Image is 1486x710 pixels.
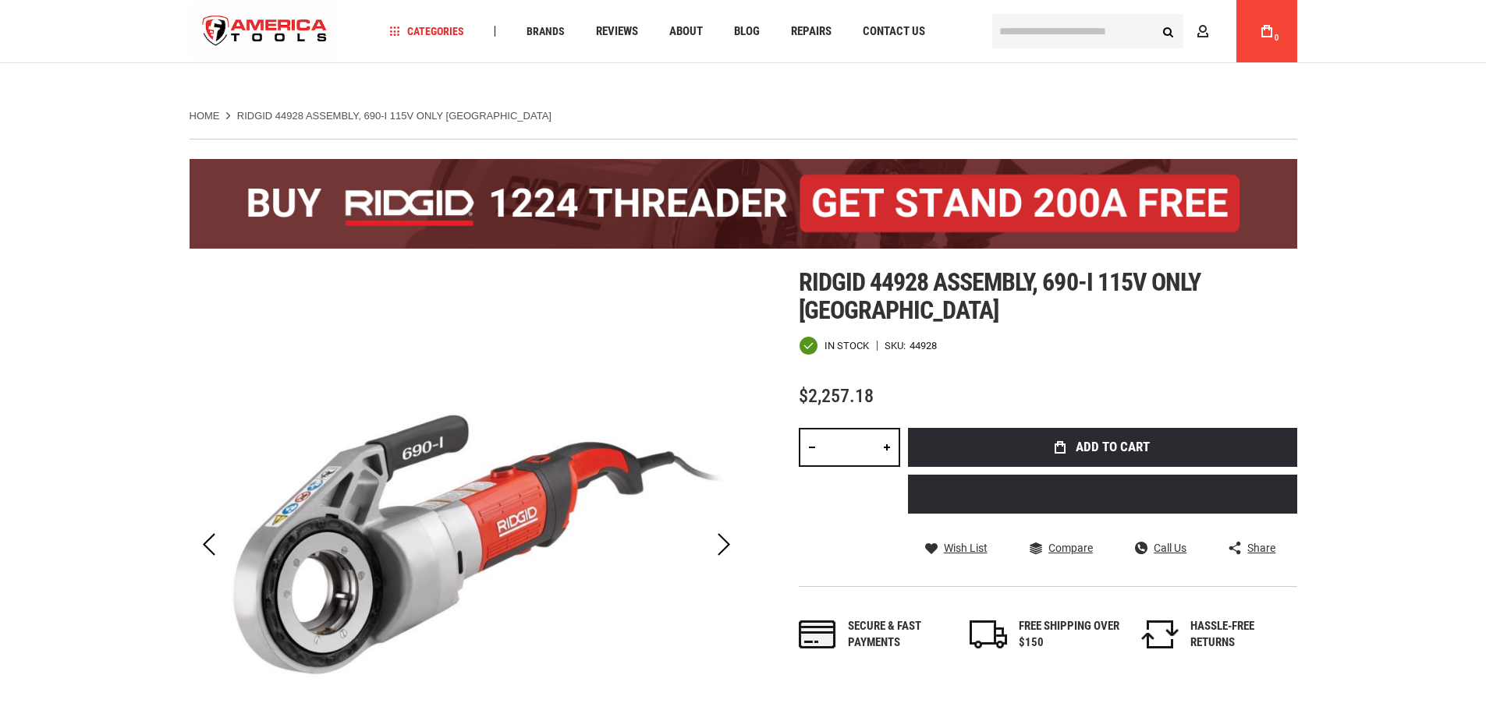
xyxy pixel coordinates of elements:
img: America Tools [190,2,341,61]
button: Search [1154,16,1183,46]
img: payments [799,620,836,648]
img: shipping [970,620,1007,648]
span: About [669,26,703,37]
span: Brands [527,26,565,37]
span: Repairs [791,26,832,37]
a: Brands [520,21,572,42]
span: In stock [825,341,869,351]
span: 0 [1275,34,1279,42]
a: Contact Us [856,21,932,42]
span: Categories [389,26,464,37]
div: Secure & fast payments [848,618,949,652]
a: Reviews [589,21,645,42]
div: Availability [799,336,869,355]
img: BOGO: Buy the RIDGID® 1224 Threader (26092), get the 92467 200A Stand FREE! [190,159,1297,249]
div: 44928 [910,341,937,351]
span: $2,257.18 [799,385,874,407]
span: Add to Cart [1076,440,1150,454]
span: Wish List [944,542,988,553]
span: Reviews [596,26,638,37]
a: Categories [382,21,471,42]
span: Compare [1048,542,1093,553]
a: Wish List [925,541,988,555]
span: Share [1247,542,1275,553]
span: Call Us [1154,542,1186,553]
a: About [662,21,710,42]
a: Repairs [784,21,839,42]
button: Add to Cart [908,428,1297,467]
a: Call Us [1135,541,1186,555]
span: Contact Us [863,26,925,37]
a: Blog [727,21,767,42]
a: Compare [1030,541,1093,555]
strong: RIDGID 44928 ASSEMBLY, 690-I 115V ONLY [GEOGRAPHIC_DATA] [237,110,551,122]
strong: SKU [885,341,910,351]
div: FREE SHIPPING OVER $150 [1019,618,1120,652]
a: Home [190,109,220,123]
div: HASSLE-FREE RETURNS [1190,618,1292,652]
a: store logo [190,2,341,61]
span: Blog [734,26,760,37]
span: Ridgid 44928 assembly, 690-i 115v only [GEOGRAPHIC_DATA] [799,267,1201,325]
img: returns [1141,620,1179,648]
